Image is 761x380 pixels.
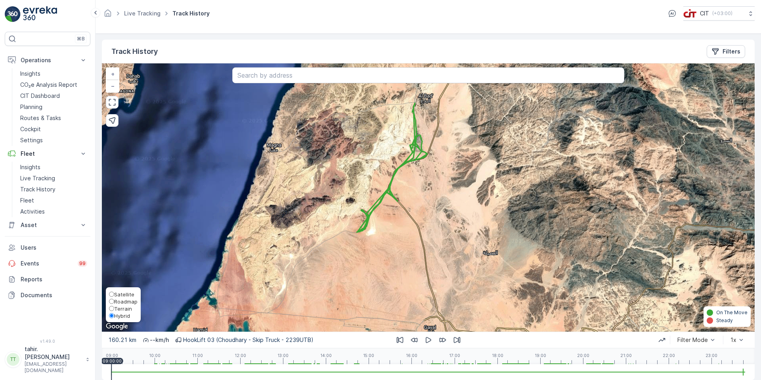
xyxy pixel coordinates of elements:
p: CO₂e Analysis Report [20,81,77,89]
span: Satellite [114,291,134,298]
a: Planning [17,101,90,113]
p: Fleet [20,197,34,204]
a: Track History [17,184,90,195]
a: Zoom In [107,68,119,80]
p: Fleet [21,150,75,158]
p: CIT [700,10,709,17]
p: 22:00 [663,353,675,358]
p: 14:00 [320,353,332,358]
p: On The Move [716,309,748,316]
a: CO₂e Analysis Report [17,79,90,90]
p: Live Tracking [20,174,55,182]
a: Open this area in Google Maps (opens a new window) [104,321,130,332]
p: 23:00 [706,353,717,358]
a: Settings [17,135,90,146]
p: Users [21,244,87,252]
span: Hybrid [114,313,130,319]
button: TTtahir.[PERSON_NAME][EMAIL_ADDRESS][DOMAIN_NAME] [5,345,90,374]
span: Track History [171,10,211,17]
a: Routes & Tasks [17,113,90,124]
p: 13:00 [277,353,289,358]
p: Activities [20,208,45,216]
p: tahir.[PERSON_NAME] [25,345,82,361]
img: logo [5,6,21,22]
a: Homepage [103,12,112,19]
p: CIT Dashboard [20,92,60,100]
p: Settings [20,136,43,144]
input: Roadmap [109,299,114,304]
p: 21:00 [620,353,632,358]
p: Cockpit [20,125,41,133]
a: Activities [17,206,90,217]
p: 09:00 [106,353,118,358]
p: Track History [111,46,158,57]
button: CIT(+03:00) [683,6,755,21]
span: − [111,82,115,89]
p: Filters [723,48,740,55]
p: Steady [716,317,733,324]
input: Search by address [232,67,624,83]
a: Zoom Out [107,80,119,92]
a: Cockpit [17,124,90,135]
p: 16:00 [406,353,417,358]
p: [EMAIL_ADDRESS][DOMAIN_NAME] [25,361,82,374]
p: 19:00 [535,353,546,358]
p: HookLift 03 (Choudhary - Skip Truck - 2239UTB) [183,336,314,344]
p: Insights [20,70,40,78]
p: 99 [79,260,86,267]
button: Operations [5,52,90,68]
a: Insights [17,68,90,79]
a: Reports [5,271,90,287]
img: Google [104,321,130,332]
p: 20:00 [577,353,589,358]
div: TT [7,353,19,366]
p: 17:00 [449,353,460,358]
span: Roadmap [114,298,138,305]
a: Insights [17,162,90,173]
p: 12:00 [235,353,246,358]
p: Asset [21,221,75,229]
p: Documents [21,291,87,299]
a: Live Tracking [124,10,161,17]
a: Live Tracking [17,173,90,184]
p: 160.21 km [108,336,136,344]
a: Users [5,240,90,256]
p: ( +03:00 ) [712,10,732,17]
p: 09:00:00 [103,359,122,363]
span: + [111,71,115,77]
p: Operations [21,56,75,64]
button: Fleet [5,146,90,162]
a: Events99 [5,256,90,271]
p: ⌘B [77,36,85,42]
img: cit-logo_pOk6rL0.png [683,9,697,18]
p: 18:00 [492,353,503,358]
span: v 1.49.0 [5,339,90,344]
img: logo_light-DOdMpM7g.png [23,6,57,22]
p: -- km/h [150,336,169,344]
input: Terrain [109,306,114,311]
p: Track History [20,185,55,193]
button: Asset [5,217,90,233]
div: Filter Mode [677,337,708,343]
span: Terrain [114,306,132,312]
p: Events [21,260,73,267]
p: 15:00 [363,353,374,358]
p: Reports [21,275,87,283]
p: 10:00 [149,353,161,358]
p: Routes & Tasks [20,114,61,122]
input: Hybrid [109,313,114,318]
a: CIT Dashboard [17,90,90,101]
div: 1x [730,337,736,343]
p: Insights [20,163,40,171]
a: Documents [5,287,90,303]
button: Filters [707,45,745,58]
a: Fleet [17,195,90,206]
p: 11:00 [192,353,203,358]
p: Planning [20,103,42,111]
input: Satellite [109,292,114,297]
